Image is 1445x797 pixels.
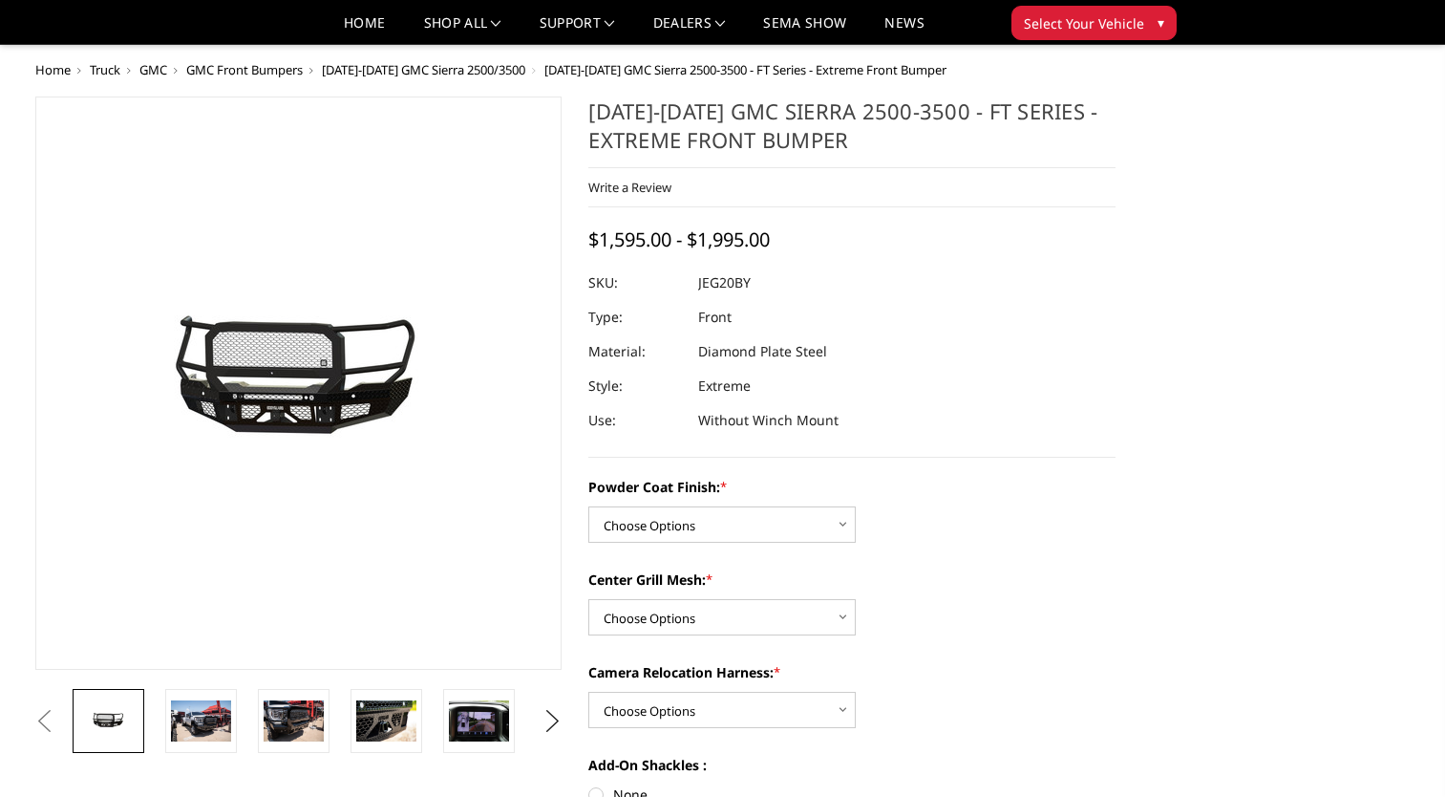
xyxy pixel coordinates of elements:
[884,16,924,44] a: News
[698,334,827,369] dd: Diamond Plate Steel
[544,61,946,78] span: [DATE]-[DATE] GMC Sierra 2500-3500 - FT Series - Extreme Front Bumper
[588,334,684,369] dt: Material:
[588,226,770,252] span: $1,595.00 - $1,995.00
[698,266,751,300] dd: JEG20BY
[322,61,525,78] a: [DATE]-[DATE] GMC Sierra 2500/3500
[588,403,684,438] dt: Use:
[588,570,1116,590] label: Center Grill Mesh:
[1158,12,1164,32] span: ▾
[588,662,1116,682] label: Camera Relocation Harness:
[588,179,671,196] a: Write a Review
[698,300,732,334] dd: Front
[424,16,501,44] a: shop all
[698,369,751,403] dd: Extreme
[588,300,684,334] dt: Type:
[653,16,726,44] a: Dealers
[698,403,839,438] dd: Without Winch Mount
[763,16,846,44] a: SEMA Show
[588,266,684,300] dt: SKU:
[35,61,71,78] a: Home
[588,755,1116,775] label: Add-On Shackles :
[31,707,59,736] button: Previous
[588,477,1116,497] label: Powder Coat Finish:
[139,61,167,78] a: GMC
[588,369,684,403] dt: Style:
[588,97,1116,168] h1: [DATE]-[DATE] GMC Sierra 2500-3500 - FT Series - Extreme Front Bumper
[264,700,324,741] img: 2020-2023 GMC Sierra 2500-3500 - FT Series - Extreme Front Bumper
[90,61,120,78] a: Truck
[171,700,231,741] img: 2020-2023 GMC Sierra 2500-3500 - FT Series - Extreme Front Bumper
[449,700,509,741] img: Clear View Camera: Relocate your front camera and keep the functionality completely.
[344,16,385,44] a: Home
[35,97,563,670] a: 2020-2023 GMC Sierra 2500-3500 - FT Series - Extreme Front Bumper
[1011,6,1177,40] button: Select Your Vehicle
[186,61,303,78] a: GMC Front Bumpers
[1024,13,1144,33] span: Select Your Vehicle
[356,700,416,741] img: 2020-2023 GMC Sierra 2500-3500 - FT Series - Extreme Front Bumper
[1349,705,1445,797] iframe: Chat Widget
[540,16,615,44] a: Support
[538,707,566,736] button: Next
